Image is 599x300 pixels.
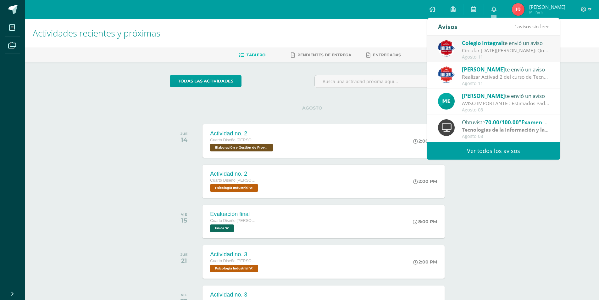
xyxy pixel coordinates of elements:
[180,257,188,264] div: 21
[210,259,257,263] span: Cuarto Diseño [PERSON_NAME]. C.C.L.L. en Diseño
[514,23,517,30] span: 1
[239,50,265,60] a: Tablero
[462,73,549,81] div: Realizar Activad 2 del curso de Tecnología de la Información y Comunicación y subirla a EDOO: Rea...
[529,9,565,15] span: Mi Perfil
[413,259,437,265] div: 2:00 PM
[373,53,401,57] span: Entregadas
[210,251,260,258] div: Actividad no. 3
[438,40,455,57] img: 3d8ecf278a7f74c562a74fe44b321cd5.png
[462,126,585,133] strong: Tecnologías de la Información y la Comunicación 4
[529,4,565,10] span: [PERSON_NAME]
[210,224,234,232] span: Física 'A'
[485,119,519,126] span: 70.00/100.00
[462,81,549,86] div: Agosto 11
[462,100,549,107] div: AVISO IMPORTANTE : Estimados Padres de Familia, es un gusto saludarles. El motivo de la presente ...
[181,212,187,217] div: VIE
[291,50,351,60] a: Pendientes de entrega
[438,66,455,83] img: c1f8528ae09fb8474fd735b50c721e50.png
[413,138,437,144] div: 2:00 PM
[210,211,257,218] div: Evaluación final
[170,75,241,87] a: todas las Actividades
[210,138,257,142] span: Cuarto Diseño [PERSON_NAME]. C.C.L.L. en Diseño
[180,132,188,136] div: JUE
[292,105,332,111] span: AGOSTO
[462,118,549,126] div: Obtuviste en
[33,27,160,39] span: Actividades recientes y próximas
[462,47,549,54] div: Circular 11 de agosto 2025: Querida comunidad educativa, te trasladamos este PDF con la circular ...
[210,184,258,192] span: Psicología Industrial 'A'
[462,134,549,139] div: Agosto 08
[180,136,188,144] div: 14
[315,75,454,88] input: Busca una actividad próxima aquí...
[462,65,549,73] div: te envió un aviso
[462,126,549,133] div: | Evaluación de Bimestre
[462,54,549,60] div: Agosto 11
[297,53,351,57] span: Pendientes de entrega
[181,217,187,224] div: 15
[210,265,258,272] span: Psicología Industrial 'A'
[462,92,505,99] span: [PERSON_NAME]
[210,292,275,298] div: Actividad no. 3
[514,23,549,30] span: avisos sin leer
[462,92,549,100] div: te envió un aviso
[210,171,260,177] div: Actividad no. 2
[210,218,257,223] span: Cuarto Diseño [PERSON_NAME]. C.C.L.L. en Diseño
[462,39,549,47] div: te envió un aviso
[180,293,187,297] div: VIE
[413,219,437,224] div: 8:00 PM
[210,130,275,137] div: Actividad no. 2
[366,50,401,60] a: Entregadas
[438,18,458,35] div: Avisos
[210,144,273,151] span: Elaboración y Gestión de Proyectos 'A'
[180,252,188,257] div: JUE
[512,3,524,16] img: 46b37497439f550735bb953ad5b88659.png
[438,93,455,110] img: c105304d023d839b59a15d0bf032229d.png
[427,142,560,160] a: Ver todos los avisos
[462,107,549,113] div: Agosto 08
[247,53,265,57] span: Tablero
[462,39,503,47] span: Colegio Integral
[462,66,505,73] span: [PERSON_NAME]
[210,178,257,183] span: Cuarto Diseño [PERSON_NAME]. C.C.L.L. en Diseño
[519,119,587,126] span: "Examen Final de Etapa 3"
[413,178,437,184] div: 2:00 PM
